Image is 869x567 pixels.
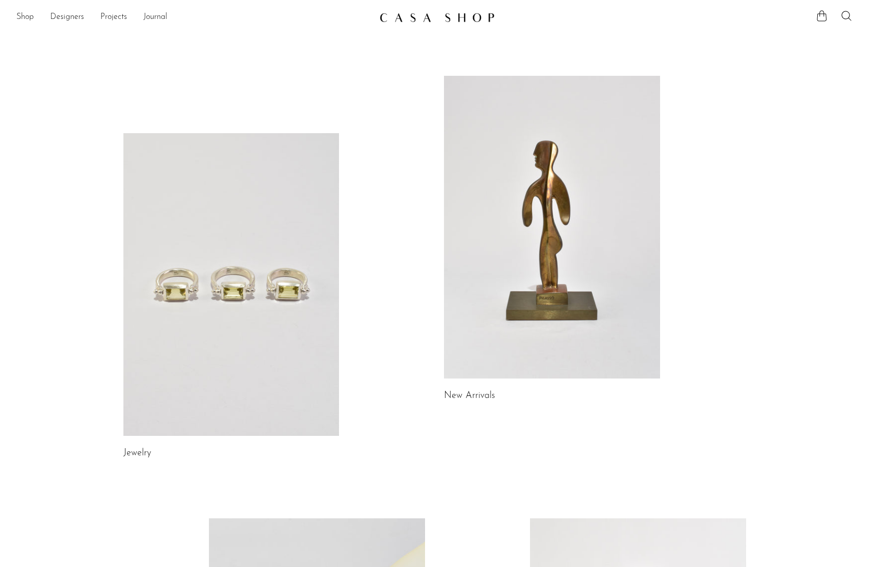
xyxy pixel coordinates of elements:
ul: NEW HEADER MENU [16,9,371,26]
a: Projects [100,11,127,24]
a: Journal [143,11,167,24]
a: Designers [50,11,84,24]
a: Shop [16,11,34,24]
nav: Desktop navigation [16,9,371,26]
a: Jewelry [123,449,151,458]
a: New Arrivals [444,391,495,401]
